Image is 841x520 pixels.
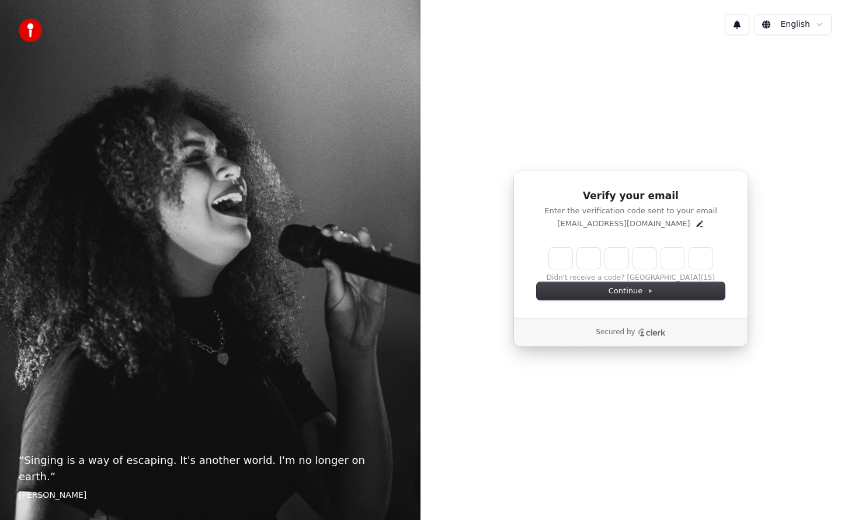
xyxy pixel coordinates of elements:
p: Enter the verification code sent to your email [537,206,725,216]
img: youka [19,19,42,42]
button: Continue [537,282,725,300]
span: Continue [609,286,653,296]
a: Clerk logo [638,328,666,337]
p: “ Singing is a way of escaping. It's another world. I'm no longer on earth. ” [19,452,402,485]
button: Edit [695,219,704,228]
h1: Verify your email [537,189,725,203]
p: [EMAIL_ADDRESS][DOMAIN_NAME] [557,219,690,229]
footer: [PERSON_NAME] [19,490,402,501]
p: Secured by [596,328,635,337]
input: Enter verification code [549,248,713,269]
